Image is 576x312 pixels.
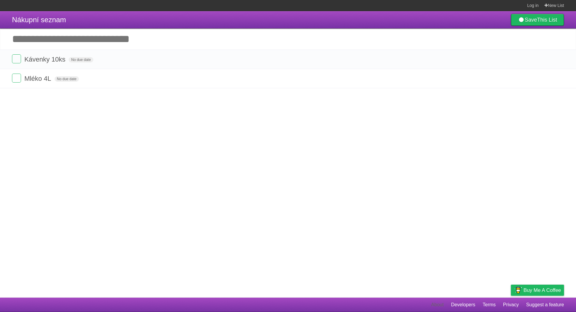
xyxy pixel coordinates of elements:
label: Done [12,54,21,63]
a: Privacy [503,299,519,310]
span: Kávenky 10ks [24,56,67,63]
span: No due date [69,57,93,62]
a: Developers [451,299,475,310]
a: SaveThis List [511,14,564,26]
a: Terms [483,299,496,310]
span: Nákupní seznam [12,16,66,24]
span: Buy me a coffee [523,285,561,295]
a: Buy me a coffee [511,285,564,296]
a: Suggest a feature [526,299,564,310]
img: Buy me a coffee [514,285,522,295]
a: About [431,299,444,310]
label: Done [12,74,21,83]
span: No due date [55,76,79,82]
b: This List [537,17,557,23]
span: Mléko 4L [24,75,52,82]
